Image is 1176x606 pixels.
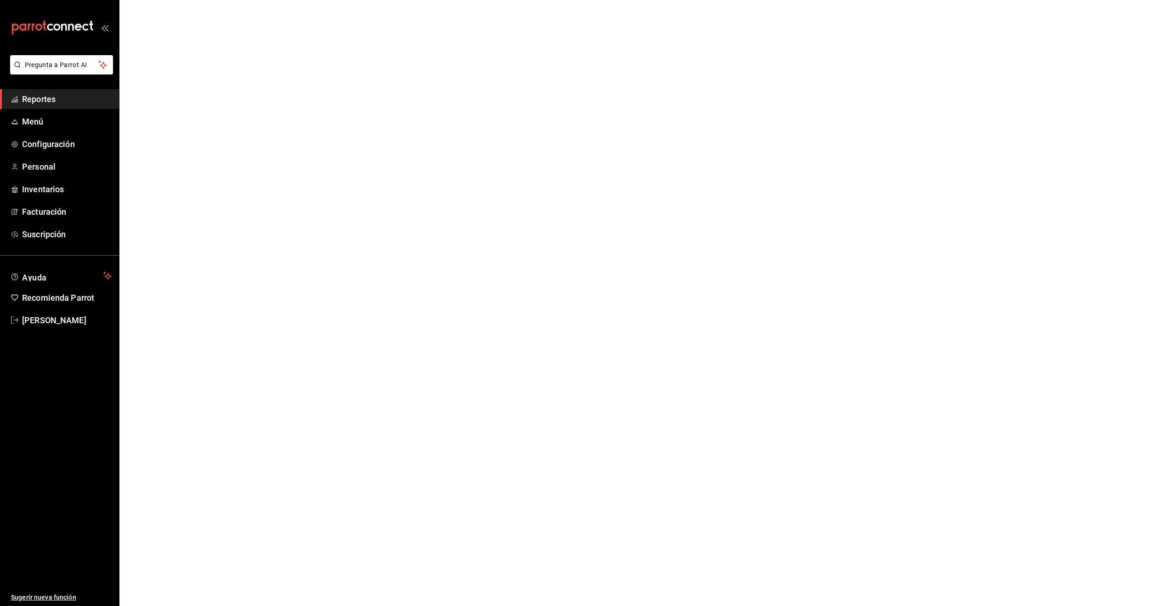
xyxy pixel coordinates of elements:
[6,67,113,76] a: Pregunta a Parrot AI
[22,115,112,128] span: Menú
[101,24,108,31] button: open_drawer_menu
[22,138,112,150] span: Configuración
[10,55,113,74] button: Pregunta a Parrot AI
[22,228,112,240] span: Suscripción
[22,93,112,105] span: Reportes
[22,160,112,173] span: Personal
[22,206,112,218] span: Facturación
[22,183,112,195] span: Inventarios
[25,60,99,70] span: Pregunta a Parrot AI
[22,270,100,281] span: Ayuda
[11,593,112,602] span: Sugerir nueva función
[22,292,112,304] span: Recomienda Parrot
[22,314,112,326] span: [PERSON_NAME]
